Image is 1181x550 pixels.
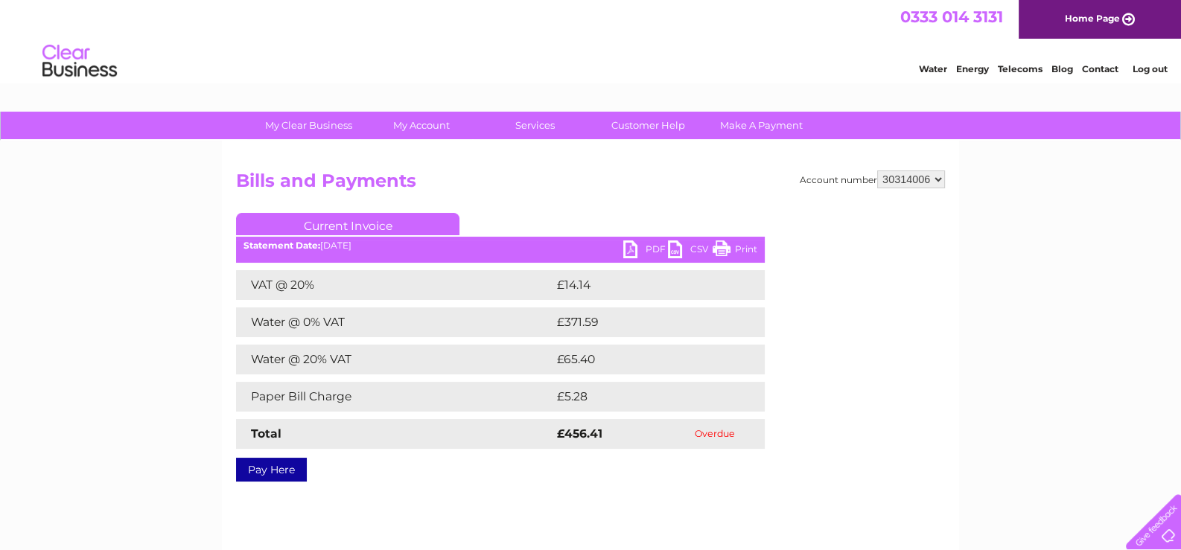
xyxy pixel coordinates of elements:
a: Blog [1051,63,1073,74]
td: Overdue [664,419,765,449]
a: Services [474,112,596,139]
a: Contact [1082,63,1118,74]
a: CSV [668,240,713,262]
div: [DATE] [236,240,765,251]
a: 0333 014 3131 [900,7,1003,26]
td: Water @ 20% VAT [236,345,553,374]
td: Paper Bill Charge [236,382,553,412]
td: £371.59 [553,307,737,337]
div: Clear Business is a trading name of Verastar Limited (registered in [GEOGRAPHIC_DATA] No. 3667643... [240,8,943,72]
a: Current Invoice [236,213,459,235]
a: My Account [360,112,483,139]
a: Customer Help [587,112,710,139]
td: £5.28 [553,382,730,412]
td: £65.40 [553,345,735,374]
b: Statement Date: [243,240,320,251]
td: Water @ 0% VAT [236,307,553,337]
div: Account number [800,170,945,188]
strong: £456.41 [557,426,602,441]
a: Water [919,63,947,74]
img: logo.png [42,39,118,84]
a: Pay Here [236,458,307,482]
a: Energy [956,63,989,74]
a: Telecoms [998,63,1042,74]
td: VAT @ 20% [236,270,553,300]
h2: Bills and Payments [236,170,945,199]
td: £14.14 [553,270,732,300]
a: Log out [1132,63,1167,74]
a: PDF [623,240,668,262]
a: Print [713,240,757,262]
strong: Total [251,426,281,441]
a: Make A Payment [700,112,823,139]
a: My Clear Business [247,112,370,139]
